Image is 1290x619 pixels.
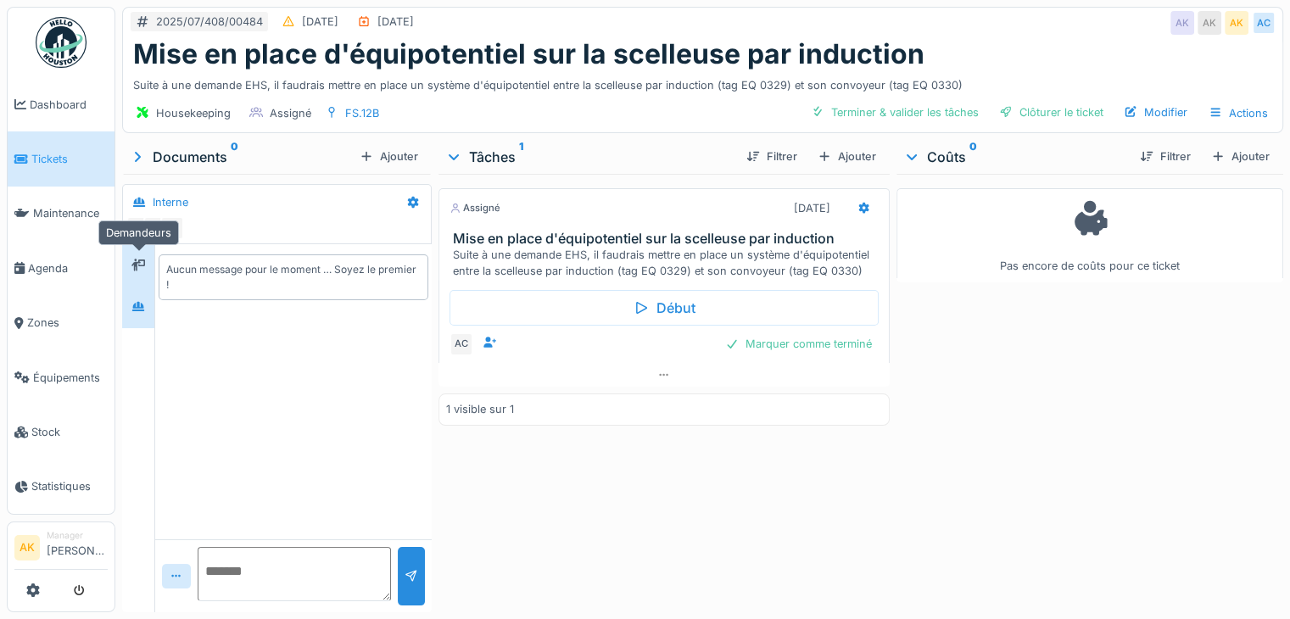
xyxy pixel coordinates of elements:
[98,220,179,245] div: Demandeurs
[453,231,882,247] h3: Mise en place d'équipotentiel sur la scelleuse par induction
[33,370,108,386] span: Équipements
[8,187,114,241] a: Maintenance
[129,147,353,167] div: Documents
[36,17,87,68] img: Badge_color-CXgf-gQk.svg
[8,241,114,295] a: Agenda
[156,105,231,121] div: Housekeeping
[302,14,338,30] div: [DATE]
[160,216,184,240] div: AC
[133,38,924,70] h1: Mise en place d'équipotentiel sur la scelleuse par induction
[231,147,238,167] sup: 0
[30,97,108,113] span: Dashboard
[126,216,150,240] div: AK
[8,460,114,514] a: Statistiques
[1225,11,1248,35] div: AK
[1201,101,1276,125] div: Actions
[133,70,1272,93] div: Suite à une demande EHS, il faudrais mettre en place un système d'équipotentiel entre la scelleus...
[377,14,414,30] div: [DATE]
[8,350,114,404] a: Équipements
[8,296,114,350] a: Zones
[718,332,879,355] div: Marquer comme terminé
[453,247,882,279] div: Suite à une demande EHS, il faudrais mettre en place un système d'équipotentiel entre la scelleus...
[445,147,733,167] div: Tâches
[47,529,108,566] li: [PERSON_NAME]
[143,216,167,240] div: SD
[31,478,108,494] span: Statistiques
[1117,101,1194,124] div: Modifier
[1133,145,1198,168] div: Filtrer
[992,101,1110,124] div: Clôturer le ticket
[153,194,188,210] div: Interne
[1170,11,1194,35] div: AK
[450,290,879,326] div: Début
[31,424,108,440] span: Stock
[1204,145,1276,168] div: Ajouter
[907,196,1272,275] div: Pas encore de coûts pour ce ticket
[811,145,883,168] div: Ajouter
[450,201,500,215] div: Assigné
[353,145,425,168] div: Ajouter
[740,145,804,168] div: Filtrer
[270,105,311,121] div: Assigné
[519,147,523,167] sup: 1
[8,77,114,131] a: Dashboard
[794,200,830,216] div: [DATE]
[166,262,421,293] div: Aucun message pour le moment … Soyez le premier !
[450,332,473,356] div: AC
[8,131,114,186] a: Tickets
[31,151,108,167] span: Tickets
[47,529,108,542] div: Manager
[156,14,263,30] div: 2025/07/408/00484
[1252,11,1276,35] div: AC
[1198,11,1221,35] div: AK
[14,529,108,570] a: AK Manager[PERSON_NAME]
[969,147,977,167] sup: 0
[804,101,986,124] div: Terminer & valider les tâches
[14,535,40,560] li: AK
[345,105,379,121] div: FS.12B
[27,315,108,331] span: Zones
[28,260,108,276] span: Agenda
[903,147,1126,167] div: Coûts
[446,401,514,417] div: 1 visible sur 1
[8,404,114,459] a: Stock
[33,205,108,221] span: Maintenance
